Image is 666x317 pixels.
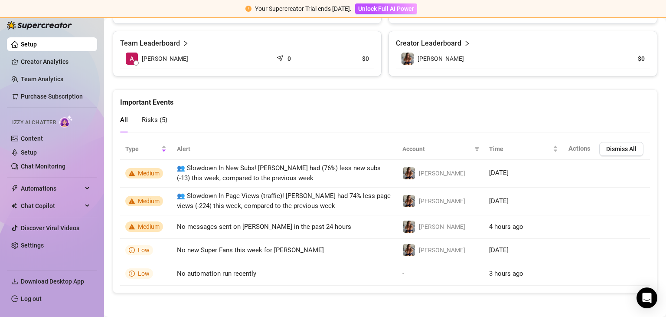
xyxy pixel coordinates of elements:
span: - [402,270,404,277]
a: Chat Monitoring [21,163,65,170]
th: Time [484,139,563,160]
a: Purchase Subscription [21,89,90,103]
button: Dismiss All [599,142,643,156]
span: warning [129,198,135,204]
article: Creator Leaderboard [396,38,461,49]
a: Team Analytics [21,76,63,83]
span: download [11,278,18,285]
span: [PERSON_NAME] [419,198,465,205]
span: Izzy AI Chatter [12,119,56,127]
img: logo-BBDzfeDw.svg [7,21,72,30]
a: Settings [21,242,44,249]
span: [DATE] [489,197,509,205]
span: Medium [138,198,160,205]
span: exclamation-circle [245,6,251,12]
span: Time [489,144,551,154]
a: Content [21,135,43,142]
article: Team Leaderboard [120,38,180,49]
article: $0 [605,54,645,63]
span: filter [473,142,481,155]
button: Unlock Full AI Power [355,3,417,14]
span: Unlock Full AI Power [358,5,414,12]
span: Download Desktop App [21,278,84,285]
span: [DATE] [489,246,509,254]
span: Type [125,144,160,154]
th: Alert [172,139,397,160]
span: Dismiss All [606,145,637,152]
a: Setup [21,41,37,48]
span: 3 hours ago [489,270,523,277]
span: Your Supercreator Trial ends [DATE]. [255,5,352,12]
span: No messages sent on [PERSON_NAME] in the past 24 hours [177,223,351,231]
span: info-circle [129,271,135,277]
img: Andy [403,244,415,256]
span: 4 hours ago [489,223,523,231]
img: Chat Copilot [11,203,17,209]
span: No automation run recently [177,270,256,277]
img: Andy [403,195,415,207]
span: 👥 Slowdown In Page Views (traffic)! [PERSON_NAME] had 74% less page views (-224) this week, compa... [177,192,391,210]
span: Actions [568,145,591,152]
span: send [277,53,285,62]
span: Risks ( 5 ) [142,116,167,124]
a: Creator Analytics [21,55,90,69]
article: $0 [329,54,369,63]
span: Medium [138,170,160,177]
img: Andy [402,53,414,65]
span: [PERSON_NAME] [419,247,465,254]
span: Chat Copilot [21,199,82,213]
img: AI Chatter [59,115,73,128]
span: Low [138,270,150,277]
span: info-circle [129,247,135,253]
img: Zdenek Zaremba [126,53,138,65]
span: right [464,38,470,49]
span: [PERSON_NAME] [418,55,464,62]
span: [PERSON_NAME] [419,223,465,230]
span: No new Super Fans this week for [PERSON_NAME] [177,246,324,254]
span: right [183,38,189,49]
span: 👥 Slowdown In New Subs! [PERSON_NAME] had (76%) less new subs (-13) this week, compared to the pr... [177,164,381,182]
span: warning [129,224,135,230]
div: Open Intercom Messenger [637,287,657,308]
img: Andy [403,221,415,233]
span: [PERSON_NAME] [142,54,188,63]
span: Medium [138,223,160,230]
span: thunderbolt [11,185,18,192]
span: All [120,116,128,124]
div: Important Events [120,90,650,108]
span: Automations [21,182,82,195]
span: warning [129,170,135,176]
a: Unlock Full AI Power [355,5,417,12]
a: Log out [21,295,42,302]
article: 0 [287,54,291,63]
img: Andy [403,167,415,179]
a: Setup [21,149,37,156]
span: Account [402,144,471,154]
a: Discover Viral Videos [21,225,79,231]
span: filter [474,146,480,152]
span: [PERSON_NAME] [419,170,465,177]
span: Low [138,247,150,254]
span: [DATE] [489,169,509,177]
th: Type [120,139,172,160]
